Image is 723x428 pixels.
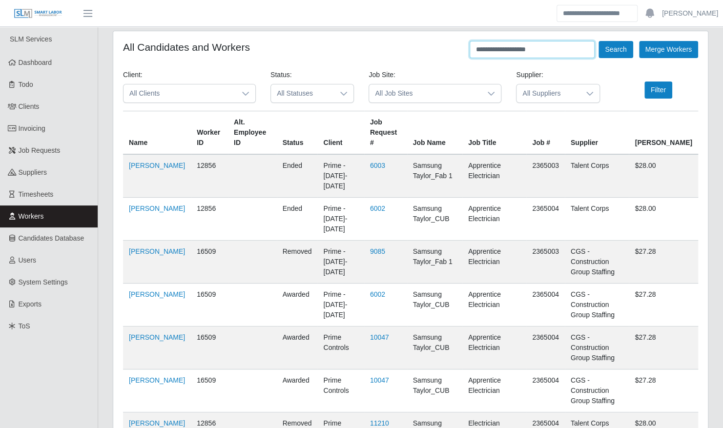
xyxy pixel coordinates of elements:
[129,419,185,427] a: [PERSON_NAME]
[123,70,143,80] label: Client:
[19,256,37,264] span: Users
[317,154,364,198] td: Prime - [DATE]-[DATE]
[228,111,277,155] th: Alt. Employee ID
[191,111,228,155] th: Worker ID
[277,111,318,155] th: Status
[407,111,462,155] th: Job Name
[516,70,543,80] label: Supplier:
[191,284,228,326] td: 16509
[565,111,629,155] th: Supplier
[629,369,698,412] td: $27.28
[629,284,698,326] td: $27.28
[526,369,565,412] td: 2365004
[565,154,629,198] td: Talent Corps
[644,82,672,99] button: Filter
[271,84,334,102] span: All Statuses
[462,326,526,369] td: Apprentice Electrician
[129,290,185,298] a: [PERSON_NAME]
[129,333,185,341] a: [PERSON_NAME]
[462,198,526,241] td: Apprentice Electrician
[19,102,40,110] span: Clients
[526,111,565,155] th: Job #
[19,124,45,132] span: Invoicing
[629,241,698,284] td: $27.28
[557,5,638,22] input: Search
[629,111,698,155] th: [PERSON_NAME]
[369,70,395,80] label: Job Site:
[19,234,84,242] span: Candidates Database
[129,376,185,384] a: [PERSON_NAME]
[19,322,30,330] span: ToS
[526,284,565,326] td: 2365004
[369,84,481,102] span: All Job Sites
[462,284,526,326] td: Apprentice Electrician
[462,369,526,412] td: Apprentice Electrician
[629,198,698,241] td: $28.00
[123,111,191,155] th: Name
[10,35,52,43] span: SLM Services
[129,162,185,169] a: [PERSON_NAME]
[565,198,629,241] td: Talent Corps
[462,241,526,284] td: Apprentice Electrician
[370,290,385,298] a: 6002
[407,369,462,412] td: Samsung Taylor_CUB
[370,247,385,255] a: 9085
[370,162,385,169] a: 6003
[462,111,526,155] th: Job Title
[526,326,565,369] td: 2365004
[191,198,228,241] td: 12856
[462,154,526,198] td: Apprentice Electrician
[191,369,228,412] td: 16509
[317,241,364,284] td: Prime - [DATE]-[DATE]
[19,300,41,308] span: Exports
[364,111,407,155] th: Job Request #
[19,59,52,66] span: Dashboard
[629,326,698,369] td: $27.28
[370,419,389,427] a: 11210
[277,369,318,412] td: awarded
[407,198,462,241] td: Samsung Taylor_CUB
[19,168,47,176] span: Suppliers
[370,204,385,212] a: 6002
[129,204,185,212] a: [PERSON_NAME]
[370,376,389,384] a: 10047
[19,146,61,154] span: Job Requests
[19,81,33,88] span: Todo
[407,284,462,326] td: Samsung Taylor_CUB
[599,41,633,58] button: Search
[565,241,629,284] td: CGS - Construction Group Staffing
[565,284,629,326] td: CGS - Construction Group Staffing
[277,284,318,326] td: awarded
[270,70,292,80] label: Status:
[639,41,698,58] button: Merge Workers
[191,154,228,198] td: 12856
[526,154,565,198] td: 2365003
[629,154,698,198] td: $28.00
[124,84,236,102] span: All Clients
[14,8,62,19] img: SLM Logo
[407,326,462,369] td: Samsung Taylor_CUB
[516,84,579,102] span: All Suppliers
[19,212,44,220] span: Workers
[277,154,318,198] td: ended
[370,333,389,341] a: 10047
[317,284,364,326] td: Prime - [DATE]-[DATE]
[277,198,318,241] td: ended
[526,241,565,284] td: 2365003
[317,198,364,241] td: Prime - [DATE]-[DATE]
[565,369,629,412] td: CGS - Construction Group Staffing
[407,154,462,198] td: Samsung Taylor_Fab 1
[19,278,68,286] span: System Settings
[662,8,718,19] a: [PERSON_NAME]
[129,247,185,255] a: [PERSON_NAME]
[123,41,250,53] h4: All Candidates and Workers
[191,241,228,284] td: 16509
[407,241,462,284] td: Samsung Taylor_Fab 1
[19,190,54,198] span: Timesheets
[277,241,318,284] td: removed
[191,326,228,369] td: 16509
[317,326,364,369] td: Prime Controls
[526,198,565,241] td: 2365004
[317,369,364,412] td: Prime Controls
[277,326,318,369] td: awarded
